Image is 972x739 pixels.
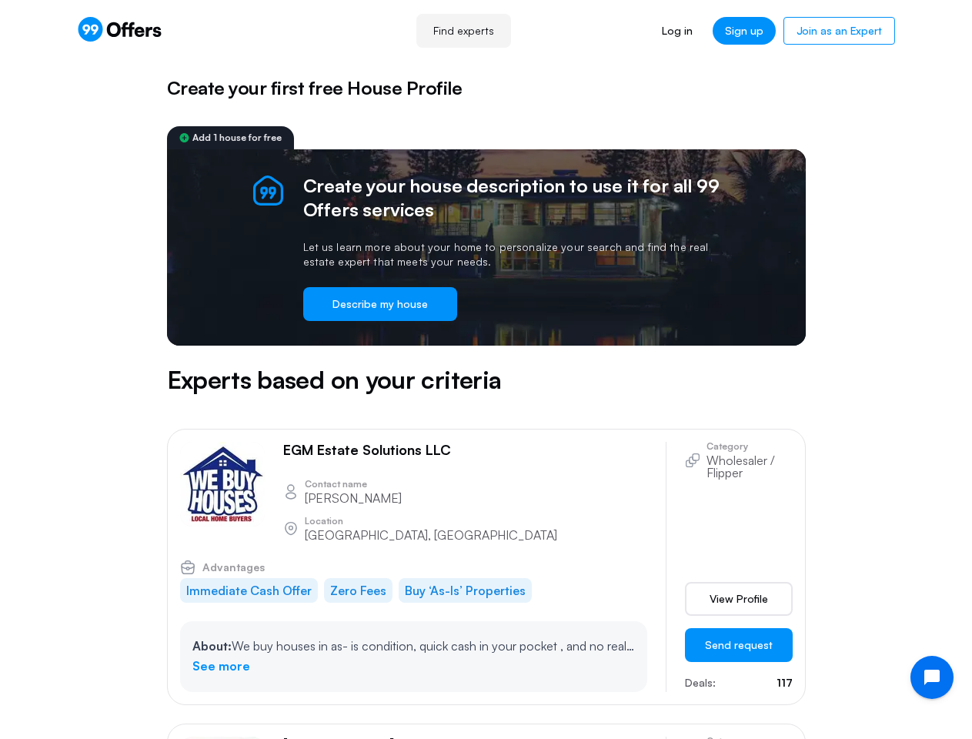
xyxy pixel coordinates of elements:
span: Add 1 house for free [192,133,282,142]
p: [PERSON_NAME] [305,492,402,504]
p: Wholesaler / Flipper [706,454,793,479]
p: [GEOGRAPHIC_DATA], [GEOGRAPHIC_DATA] [305,529,557,541]
li: Buy ‘As-Is’ Properties [399,578,532,603]
a: View Profile [685,582,793,616]
p: Let us learn more about your home to personalize your search and find the real estate expert that... [303,240,721,268]
a: See more [192,657,250,677]
button: Send request [685,628,793,662]
a: Log in [650,17,704,45]
span: About: [192,638,232,654]
h5: Create your first free House Profile [167,74,806,102]
img: Erick Munoz [180,442,265,527]
p: Category [706,442,793,451]
li: Zero Fees [324,578,392,603]
p: 117 [777,674,793,691]
a: Join as an Expert [783,17,895,45]
p: Deals: [685,674,716,691]
p: Contact name [305,480,402,489]
span: View Profile [710,591,768,607]
a: Sign up [713,17,776,45]
button: Describe my house [303,287,457,321]
a: Find experts [416,14,511,48]
li: Immediate Cash Offer [180,578,318,603]
span: Advantages [202,562,265,573]
p: EGM Estate Solutions LLC [283,442,451,459]
h5: Experts based on your criteria [167,361,806,398]
p: Location [305,517,557,526]
p: We buy houses in as- is condition, quick cash in your pocket , and no realestate agent commission... [192,637,635,657]
h2: Create your house description to use it for all 99 Offers services [303,174,721,222]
